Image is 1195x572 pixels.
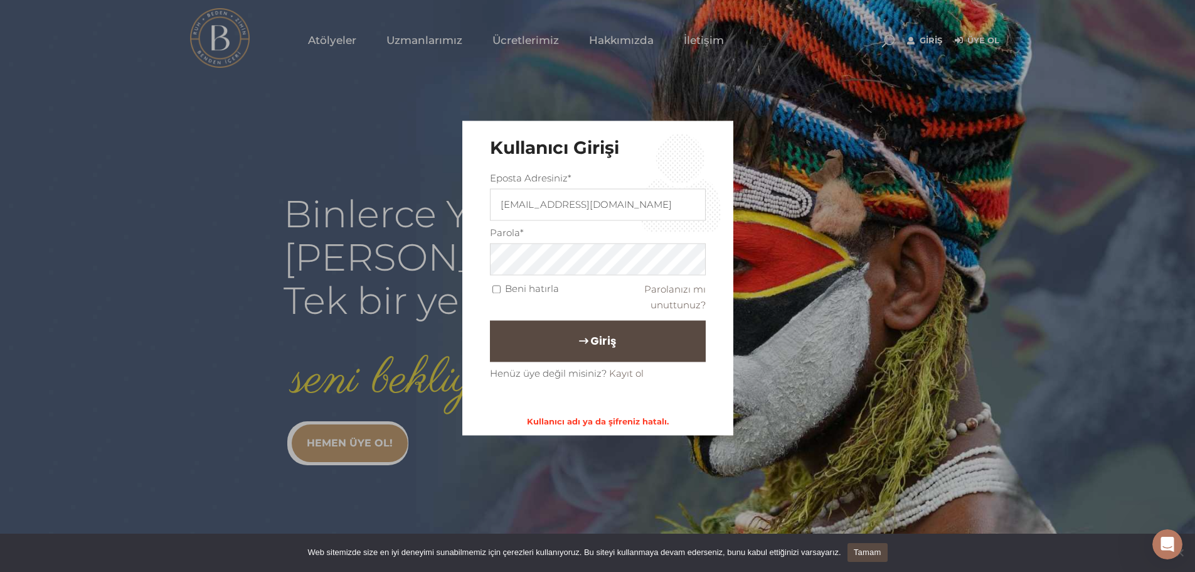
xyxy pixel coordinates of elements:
[590,331,616,352] span: Giriş
[644,283,706,311] a: Parolanızı mı unuttunuz?
[490,171,571,186] label: Eposta Adresiniz*
[490,138,706,159] h3: Kullanıcı Girişi
[1152,529,1182,559] iframe: Intercom live chat
[490,321,706,362] button: Giriş
[490,368,607,380] span: Henüz üye değil misiniz?
[847,543,888,562] a: Tamam
[505,281,559,297] label: Beni hatırla
[609,368,644,380] a: Kayıt ol
[307,546,841,559] span: Web sitemizde size en iyi deneyimi sunabilmemiz için çerezleri kullanıyoruz. Bu siteyi kullanmaya...
[490,414,706,429] p: Kullanıcı adı ya da şifreniz hatalı.
[490,225,524,241] label: Parola*
[490,189,706,221] input: Üç veya daha fazla karakter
